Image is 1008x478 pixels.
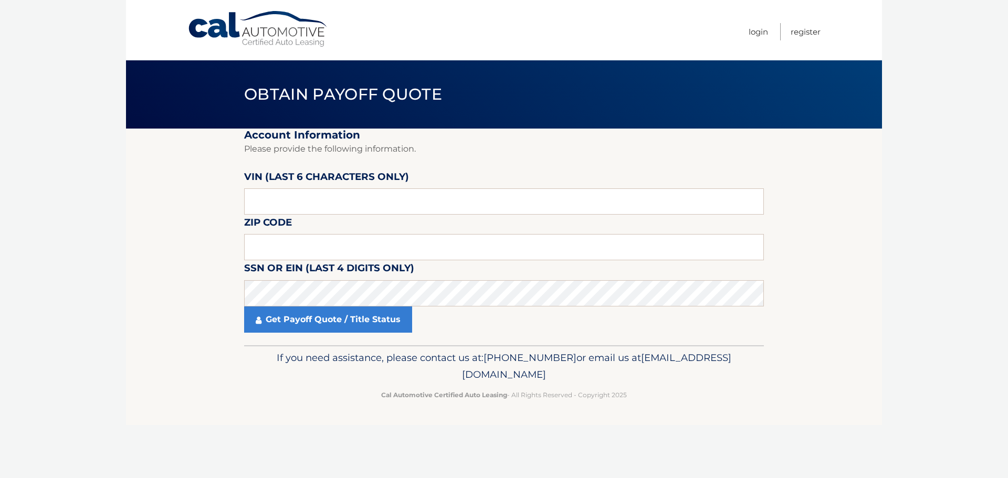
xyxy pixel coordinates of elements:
p: If you need assistance, please contact us at: or email us at [251,349,757,383]
span: [PHONE_NUMBER] [484,352,576,364]
strong: Cal Automotive Certified Auto Leasing [381,391,507,399]
label: VIN (last 6 characters only) [244,169,409,188]
label: Zip Code [244,215,292,234]
p: Please provide the following information. [244,142,764,156]
a: Get Payoff Quote / Title Status [244,306,412,333]
p: - All Rights Reserved - Copyright 2025 [251,389,757,400]
h2: Account Information [244,129,764,142]
a: Cal Automotive [187,10,329,48]
a: Login [749,23,768,40]
label: SSN or EIN (last 4 digits only) [244,260,414,280]
span: Obtain Payoff Quote [244,84,442,104]
a: Register [791,23,821,40]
